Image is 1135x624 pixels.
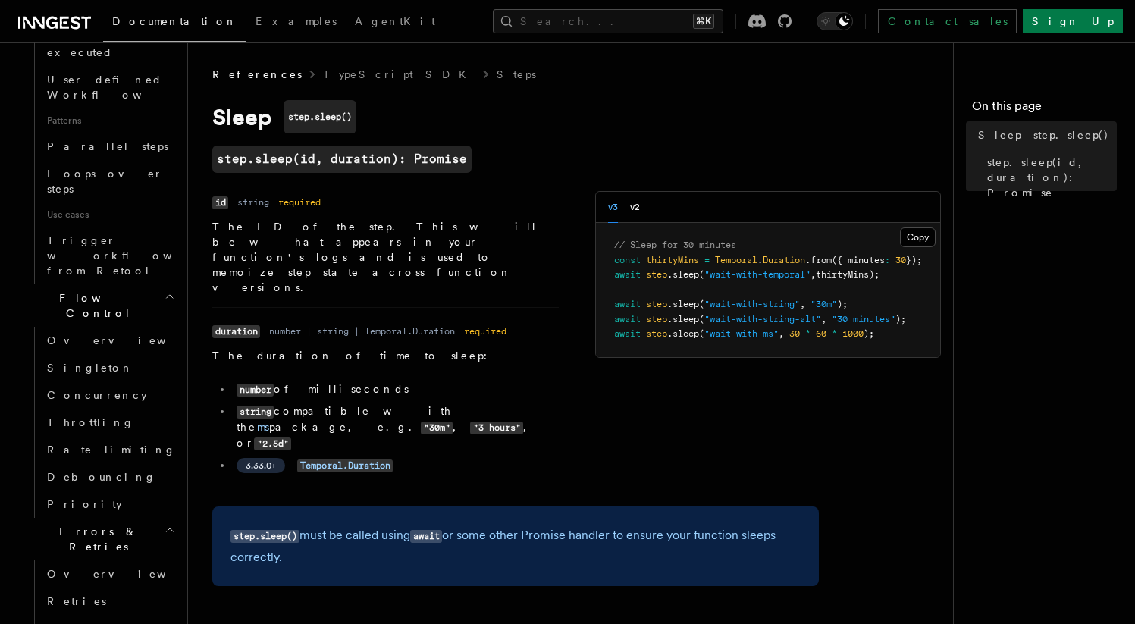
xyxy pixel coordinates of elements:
span: await [614,328,641,339]
span: step [646,314,667,325]
a: Contact sales [878,9,1017,33]
code: await [410,530,442,543]
span: step [646,328,667,339]
code: Temporal.Duration [297,459,393,472]
span: , [800,299,805,309]
code: step.sleep() [284,100,356,133]
li: of milliseconds [232,381,559,397]
span: thirtyMins [646,255,699,265]
span: Rate limiting [47,444,176,456]
span: Retries [47,595,106,607]
button: Errors & Retries [27,518,178,560]
span: .sleep [667,269,699,280]
p: must be called using or some other Promise handler to ensure your function sleeps correctly. [230,525,801,568]
dd: number | string | Temporal.Duration [269,325,455,337]
span: ); [895,314,906,325]
span: Overview [47,334,203,346]
span: step [646,299,667,309]
span: await [614,269,641,280]
a: AgentKit [346,5,444,41]
span: }); [906,255,922,265]
span: Patterns [41,108,178,133]
span: AgentKit [355,15,435,27]
span: "wait-with-string" [704,299,800,309]
span: Examples [256,15,337,27]
span: Flow Control [27,290,165,321]
button: v3 [608,192,618,223]
a: TypeScript SDK [323,67,475,82]
span: .sleep [667,314,699,325]
span: Documentation [112,15,237,27]
span: ); [837,299,848,309]
span: Loops over steps [47,168,163,195]
span: , [810,269,816,280]
span: , [779,328,784,339]
span: . [757,255,763,265]
span: User-defined Workflows [47,74,183,101]
span: ( [699,269,704,280]
span: .sleep [667,299,699,309]
a: Steps [497,67,536,82]
span: ({ minutes [832,255,885,265]
span: "30m" [810,299,837,309]
span: Duration [763,255,805,265]
a: step.sleep(id, duration): Promise [981,149,1117,206]
a: step.sleep(id, duration): Promise [212,146,472,173]
span: Throttling [47,416,134,428]
li: compatible with the package, e.g. , , or [232,403,559,451]
a: Loops over steps [41,160,178,202]
a: Retries [41,588,178,615]
span: 30 [789,328,800,339]
span: Errors & Retries [27,524,165,554]
code: number [237,384,274,397]
span: step [646,269,667,280]
div: Flow Control [27,327,178,518]
kbd: ⌘K [693,14,714,29]
span: await [614,314,641,325]
span: Priority [47,498,122,510]
span: "wait-with-temporal" [704,269,810,280]
span: 3.33.0+ [246,459,276,472]
span: Overview [47,568,203,580]
button: Search...⌘K [493,9,723,33]
code: step.sleep() [230,530,299,543]
button: Flow Control [27,284,178,327]
span: Debouncing [47,471,156,483]
span: 30 [895,255,906,265]
a: Rate limiting [41,436,178,463]
h1: Sleep [212,100,819,133]
button: v2 [630,192,640,223]
span: ( [699,328,704,339]
a: Parallel steps [41,133,178,160]
span: Use cases [41,202,178,227]
span: ( [699,314,704,325]
a: Examples [246,5,346,41]
a: Temporal.Duration [297,459,393,471]
a: Singleton [41,354,178,381]
span: 1000 [842,328,864,339]
span: ( [699,299,704,309]
span: Trigger workflows from Retool [47,234,214,277]
code: "2.5d" [254,437,291,450]
p: The duration of time to sleep: [212,348,559,363]
a: Throttling [41,409,178,436]
a: User-defined Workflows [41,66,178,108]
span: thirtyMins); [816,269,879,280]
a: Concurrency [41,381,178,409]
span: = [704,255,710,265]
span: // Sleep for 30 minutes [614,240,736,250]
code: "30m" [421,422,453,434]
span: Sleep step.sleep() [978,127,1109,143]
span: 60 [816,328,826,339]
a: Debouncing [41,463,178,491]
button: Toggle dark mode [817,12,853,30]
span: "wait-with-ms" [704,328,779,339]
a: Overview [41,560,178,588]
a: Trigger workflows from Retool [41,227,178,284]
span: "30 minutes" [832,314,895,325]
code: id [212,196,228,209]
span: Temporal [715,255,757,265]
button: Copy [900,227,936,247]
span: ); [864,328,874,339]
